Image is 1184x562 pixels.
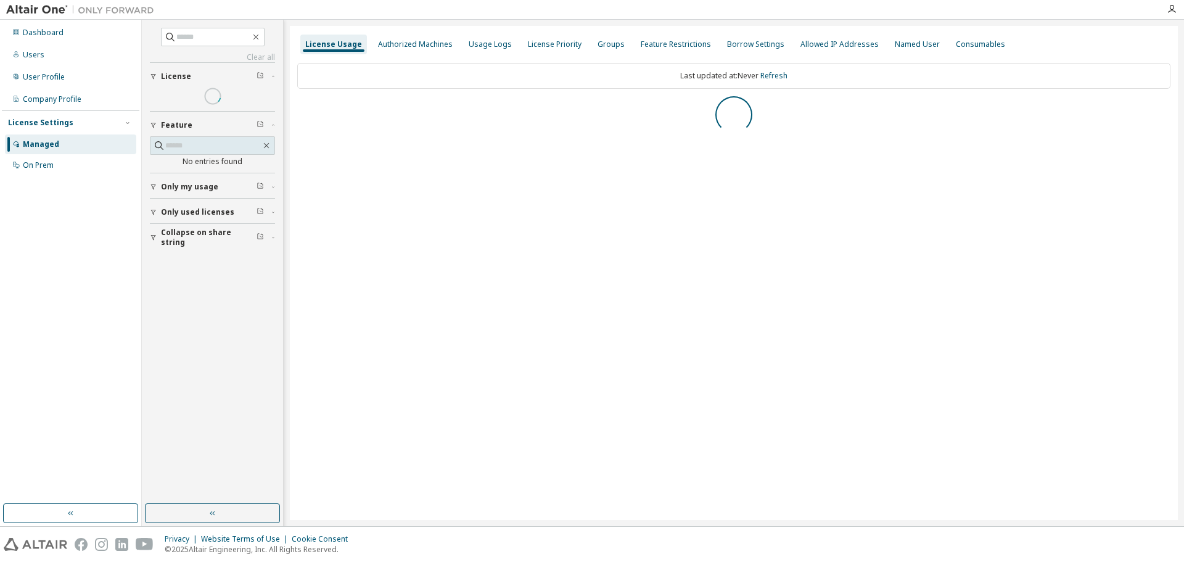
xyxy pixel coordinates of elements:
div: Groups [598,39,625,49]
div: Cookie Consent [292,534,355,544]
span: Feature [161,120,192,130]
div: Managed [23,139,59,149]
div: Named User [895,39,940,49]
a: Clear all [150,52,275,62]
a: Refresh [760,70,787,81]
span: Clear filter [257,182,264,192]
button: Only used licenses [150,199,275,226]
div: Users [23,50,44,60]
img: Altair One [6,4,160,16]
button: Feature [150,112,275,139]
div: Dashboard [23,28,64,38]
p: © 2025 Altair Engineering, Inc. All Rights Reserved. [165,544,355,555]
span: Clear filter [257,120,264,130]
button: Only my usage [150,173,275,200]
div: Authorized Machines [378,39,453,49]
div: License Usage [305,39,362,49]
img: youtube.svg [136,538,154,551]
div: Privacy [165,534,201,544]
div: Consumables [956,39,1005,49]
span: License [161,72,191,81]
span: Clear filter [257,207,264,217]
div: License Settings [8,118,73,128]
div: Allowed IP Addresses [800,39,879,49]
span: Clear filter [257,233,264,242]
div: Usage Logs [469,39,512,49]
img: linkedin.svg [115,538,128,551]
span: Only used licenses [161,207,234,217]
span: Only my usage [161,182,218,192]
span: Clear filter [257,72,264,81]
img: facebook.svg [75,538,88,551]
button: Collapse on share string [150,224,275,251]
div: On Prem [23,160,54,170]
div: Last updated at: Never [297,63,1170,89]
button: License [150,63,275,90]
img: altair_logo.svg [4,538,67,551]
div: License Priority [528,39,582,49]
span: Collapse on share string [161,228,257,247]
div: Feature Restrictions [641,39,711,49]
img: instagram.svg [95,538,108,551]
div: Company Profile [23,94,81,104]
div: User Profile [23,72,65,82]
div: Borrow Settings [727,39,784,49]
div: Website Terms of Use [201,534,292,544]
div: No entries found [150,157,275,167]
